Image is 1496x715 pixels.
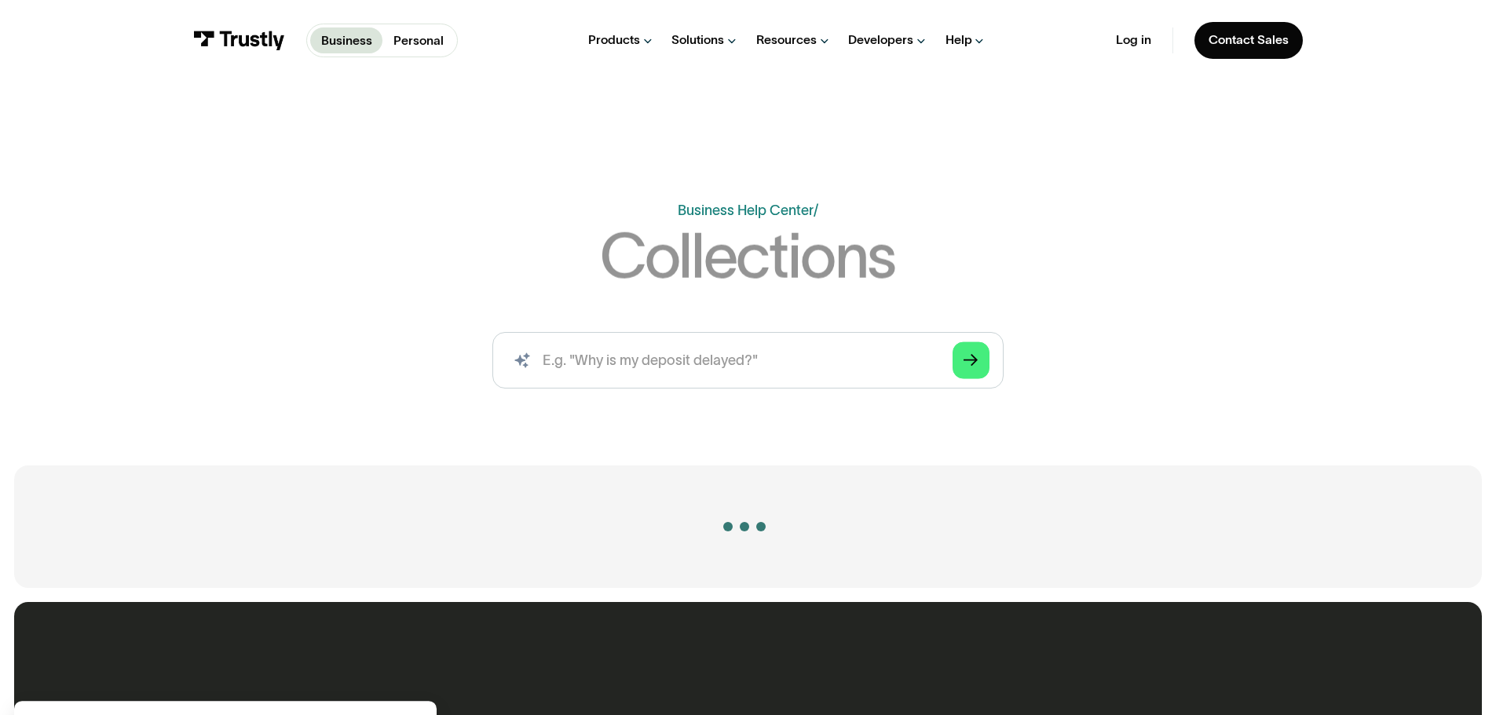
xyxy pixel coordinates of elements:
[756,32,817,48] div: Resources
[1209,32,1289,48] div: Contact Sales
[193,31,285,50] img: Trustly Logo
[588,32,640,48] div: Products
[814,202,818,218] div: /
[492,332,1003,389] form: Search
[1116,32,1151,48] a: Log in
[848,32,913,48] div: Developers
[382,27,454,53] a: Personal
[946,32,972,48] div: Help
[321,31,372,50] p: Business
[671,32,724,48] div: Solutions
[1194,22,1303,59] a: Contact Sales
[310,27,382,53] a: Business
[678,202,814,218] a: Business Help Center
[492,332,1003,389] input: search
[600,225,895,286] h1: Collections
[393,31,444,50] p: Personal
